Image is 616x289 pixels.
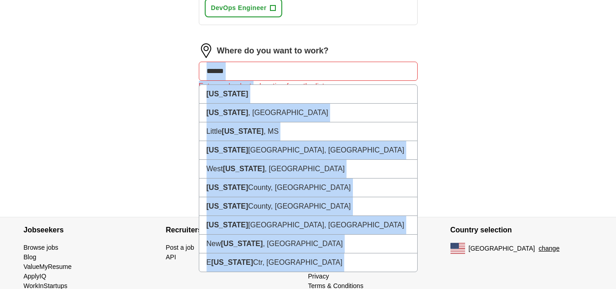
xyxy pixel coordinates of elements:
[207,202,248,210] strong: [US_STATE]
[217,45,329,57] label: Where do you want to work?
[223,165,265,173] strong: [US_STATE]
[199,179,417,197] li: County, [GEOGRAPHIC_DATA]
[207,146,248,154] strong: [US_STATE]
[199,104,417,122] li: , [GEOGRAPHIC_DATA]
[207,221,248,229] strong: [US_STATE]
[24,244,58,251] a: Browse jobs
[211,3,267,13] span: DevOps Engineer
[211,258,253,266] strong: [US_STATE]
[207,90,248,98] strong: [US_STATE]
[450,217,593,243] h4: Country selection
[207,184,248,191] strong: [US_STATE]
[469,244,535,253] span: [GEOGRAPHIC_DATA]
[538,244,559,253] button: change
[199,235,417,253] li: New , [GEOGRAPHIC_DATA]
[308,273,329,280] a: Privacy
[199,197,417,216] li: County, [GEOGRAPHIC_DATA]
[24,273,47,280] a: ApplyIQ
[207,109,248,116] strong: [US_STATE]
[199,141,417,160] li: [GEOGRAPHIC_DATA], [GEOGRAPHIC_DATA]
[24,253,36,261] a: Blog
[222,127,264,135] strong: [US_STATE]
[166,244,194,251] a: Post a job
[199,160,417,179] li: West , [GEOGRAPHIC_DATA]
[199,81,418,92] div: Enter and select a location from the list
[199,43,213,58] img: location.png
[199,253,417,272] li: E Ctr, [GEOGRAPHIC_DATA]
[199,216,417,235] li: [GEOGRAPHIC_DATA], [GEOGRAPHIC_DATA]
[199,122,417,141] li: Little , MS
[24,263,72,270] a: ValueMyResume
[166,253,176,261] a: API
[221,240,263,247] strong: [US_STATE]
[450,243,465,254] img: US flag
